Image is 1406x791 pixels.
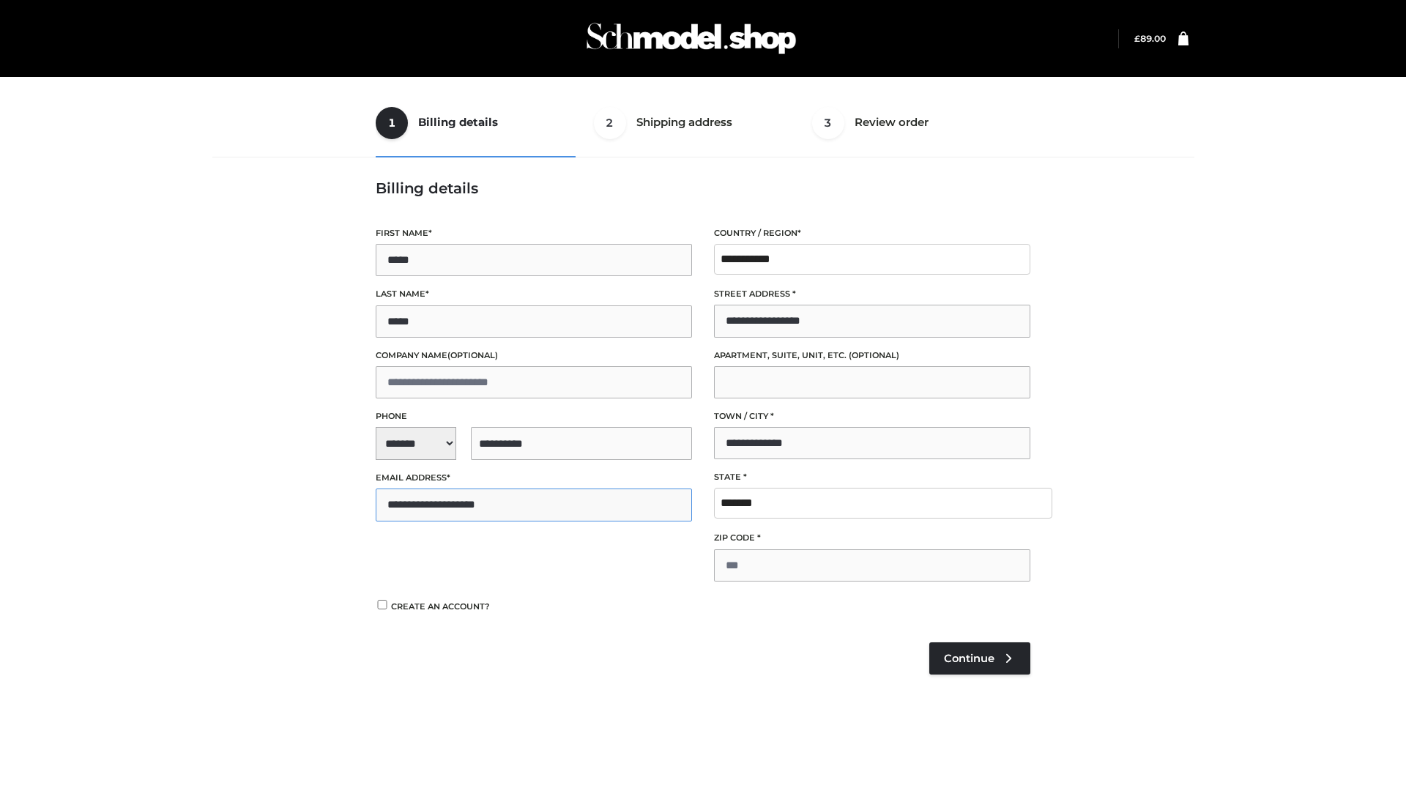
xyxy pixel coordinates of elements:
input: Create an account? [376,600,389,609]
bdi: 89.00 [1134,33,1166,44]
label: Apartment, suite, unit, etc. [714,349,1030,363]
label: Email address [376,471,692,485]
img: Schmodel Admin 964 [581,10,801,67]
a: £89.00 [1134,33,1166,44]
span: (optional) [849,350,899,360]
span: Continue [944,652,994,665]
label: Street address [714,287,1030,301]
span: Create an account? [391,601,490,612]
label: Phone [376,409,692,423]
label: ZIP Code [714,531,1030,545]
a: Continue [929,642,1030,675]
span: £ [1134,33,1140,44]
span: (optional) [447,350,498,360]
label: Company name [376,349,692,363]
label: Town / City [714,409,1030,423]
label: Last name [376,287,692,301]
label: Country / Region [714,226,1030,240]
label: First name [376,226,692,240]
h3: Billing details [376,179,1030,197]
label: State [714,470,1030,484]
